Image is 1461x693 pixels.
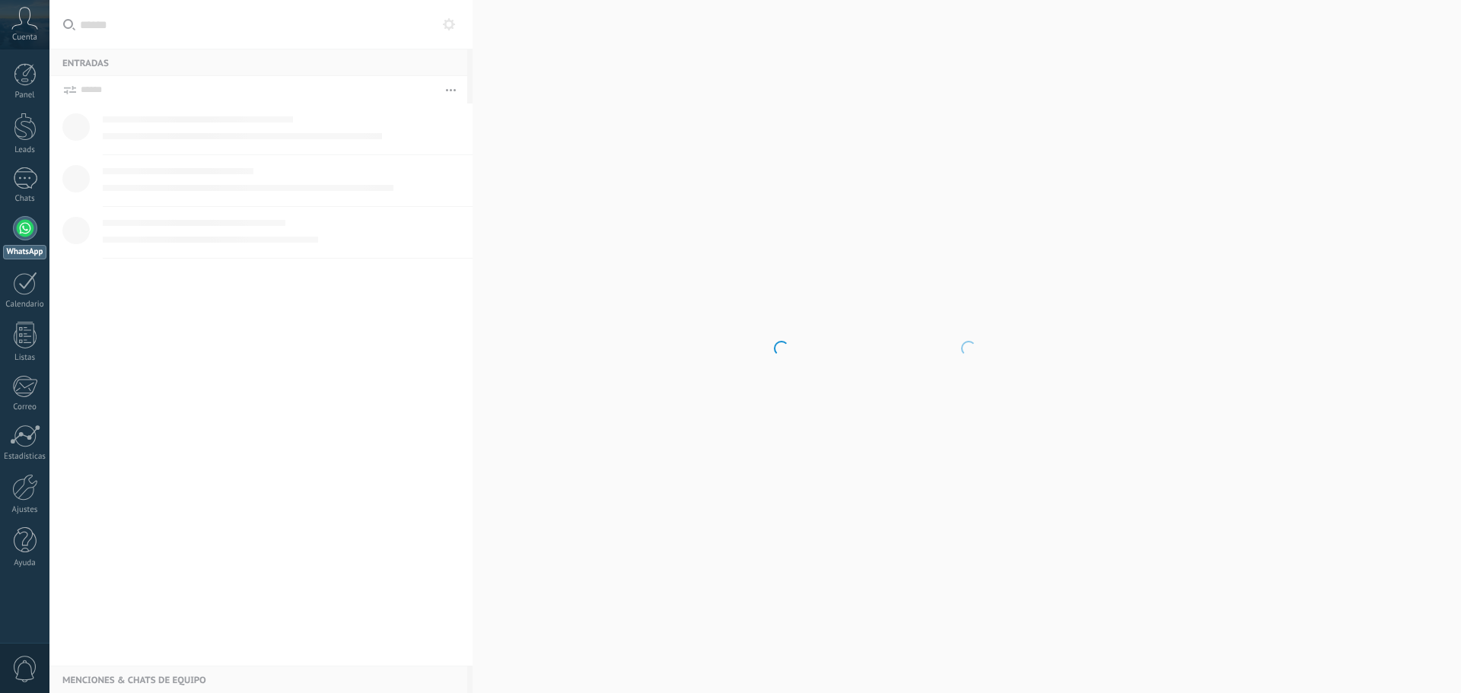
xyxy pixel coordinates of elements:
div: WhatsApp [3,245,46,259]
div: Chats [3,194,47,204]
div: Panel [3,91,47,100]
div: Estadísticas [3,452,47,462]
span: Cuenta [12,33,37,43]
div: Calendario [3,300,47,310]
div: Correo [3,402,47,412]
div: Ayuda [3,558,47,568]
div: Ajustes [3,505,47,515]
div: Leads [3,145,47,155]
div: Listas [3,353,47,363]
